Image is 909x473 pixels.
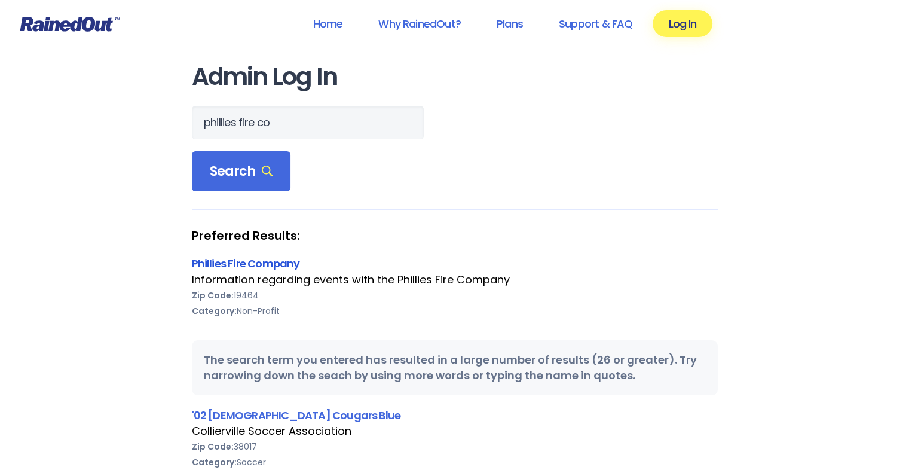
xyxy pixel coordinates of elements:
div: The search term you entered has resulted in a large number of results (26 or greater). Try narrow... [192,340,718,395]
a: Plans [481,10,538,37]
div: Phillies Fire Company [192,255,718,271]
b: Zip Code: [192,441,234,453]
b: Category: [192,456,237,468]
a: Support & FAQ [543,10,648,37]
h1: Admin Log In [192,63,718,90]
div: Non-Profit [192,303,718,319]
b: Zip Code: [192,289,234,301]
strong: Preferred Results: [192,228,718,243]
div: Soccer [192,454,718,470]
span: Search [210,163,273,180]
div: 19464 [192,288,718,303]
a: Phillies Fire Company [192,256,300,271]
div: Collierville Soccer Association [192,423,718,439]
a: Log In [653,10,712,37]
div: Information regarding events with the Phillies Fire Company [192,272,718,288]
b: Category: [192,305,237,317]
div: '02 [DEMOGRAPHIC_DATA] Cougars Blue [192,407,718,423]
div: Search [192,151,291,192]
a: '02 [DEMOGRAPHIC_DATA] Cougars Blue [192,408,401,423]
a: Why RainedOut? [363,10,476,37]
div: 38017 [192,439,718,454]
input: Search Orgs… [192,106,424,139]
a: Home [297,10,358,37]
